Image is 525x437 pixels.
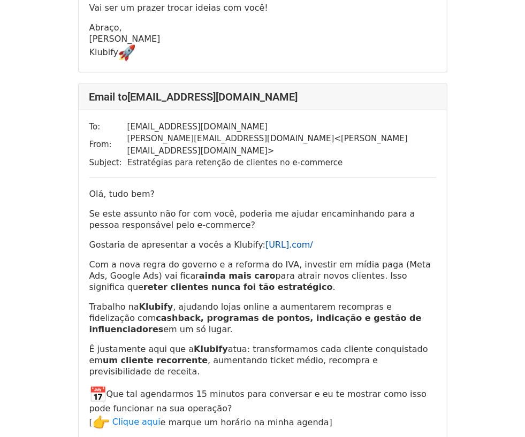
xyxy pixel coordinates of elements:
[194,344,228,355] b: Klubify
[118,44,135,62] img: 🚀
[127,121,436,133] td: [EMAIL_ADDRESS][DOMAIN_NAME]
[89,2,436,13] p: Vai ser um prazer trocar ideias com você!
[89,302,436,335] p: Trabalho na , ajudando lojas online a aumentarem recompras e fidelização com em um só lugar.
[89,22,436,62] p: Abraço, [PERSON_NAME] Klubify
[89,344,436,378] p: É justamente aqui que a atua: transformamos cada cliente conquistado em , aumentando ticket médio...
[199,271,276,281] strong: ainda mais caro
[89,313,422,335] strong: cashback, programas de pontos, indicação e gestão de influenciadores
[143,282,333,293] strong: reter clientes nunca foi tão estratégico
[139,302,173,312] strong: Klubify
[89,133,127,157] td: From:
[127,133,436,157] td: [PERSON_NAME][EMAIL_ADDRESS][DOMAIN_NAME] < [PERSON_NAME][EMAIL_ADDRESS][DOMAIN_NAME] >
[103,356,208,366] strong: um cliente recorrente
[471,386,525,437] iframe: Chat Widget
[471,386,525,437] div: Widget de chat
[89,90,436,103] h4: Email to [EMAIL_ADDRESS][DOMAIN_NAME]
[89,189,436,200] p: Olá, tudo bem?
[89,259,436,293] p: Com a nova regra do governo e a reforma do IVA, investir em mídia paga (Meta Ads, Google Ads) vai...
[112,417,161,427] a: Clique aqui
[89,157,127,169] td: Subject:
[265,240,313,250] a: [URL].com/
[89,240,436,251] p: Gostaria de apresentar a vocês a Klubify:
[127,157,436,169] td: Estratégias para retenção de clientes no e-commerce
[89,386,106,403] img: 📅
[89,209,436,231] p: Se este assunto não for com você, poderia me ajudar encaminhando para a pessoa responsável pelo e...
[89,386,436,432] p: Que tal agendarmos 15 minutos para conversar e eu te mostrar como isso pode funcionar na sua oper...
[89,121,127,133] td: To:
[93,415,110,432] img: 👉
